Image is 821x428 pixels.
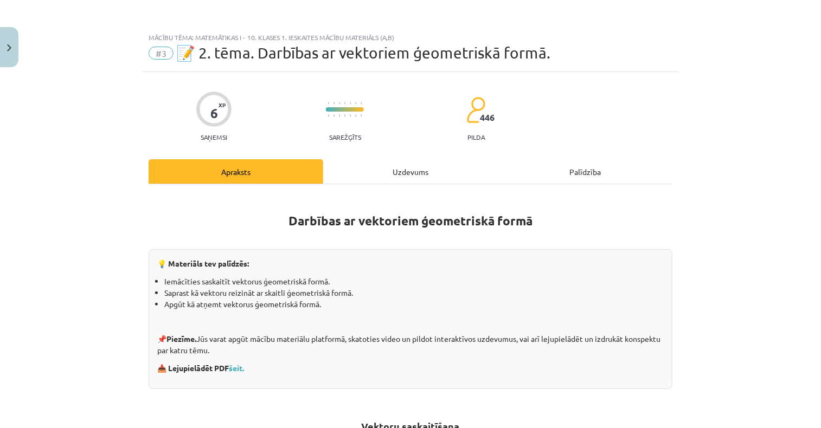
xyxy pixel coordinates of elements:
img: icon-short-line-57e1e144782c952c97e751825c79c345078a6d821885a25fce030b3d8c18986b.svg [355,102,356,105]
span: 446 [480,113,495,122]
img: icon-close-lesson-0947bae3869378f0d4975bcd49f059093ad1ed9edebbc8119c70593378902aed.svg [7,44,11,51]
img: icon-short-line-57e1e144782c952c97e751825c79c345078a6d821885a25fce030b3d8c18986b.svg [361,114,362,117]
img: icon-short-line-57e1e144782c952c97e751825c79c345078a6d821885a25fce030b3d8c18986b.svg [339,114,340,117]
span: XP [219,102,226,108]
img: icon-short-line-57e1e144782c952c97e751825c79c345078a6d821885a25fce030b3d8c18986b.svg [350,102,351,105]
li: Iemācīties saskaitīt vektorus ģeometriskā formā. [164,276,664,287]
li: Apgūt kā atņemt vektorus ģeometriskā formā. [164,299,664,310]
img: icon-short-line-57e1e144782c952c97e751825c79c345078a6d821885a25fce030b3d8c18986b.svg [328,114,329,117]
img: icon-short-line-57e1e144782c952c97e751825c79c345078a6d821885a25fce030b3d8c18986b.svg [333,114,335,117]
p: Saņemsi [196,133,232,141]
img: icon-short-line-57e1e144782c952c97e751825c79c345078a6d821885a25fce030b3d8c18986b.svg [328,102,329,105]
span: #3 [149,47,174,60]
img: icon-short-line-57e1e144782c952c97e751825c79c345078a6d821885a25fce030b3d8c18986b.svg [355,114,356,117]
img: icon-short-line-57e1e144782c952c97e751825c79c345078a6d821885a25fce030b3d8c18986b.svg [333,102,335,105]
li: Saprast kā vektoru reizināt ar skaitli ģeometriskā formā. [164,287,664,299]
div: Palīdzība [498,159,672,184]
img: icon-short-line-57e1e144782c952c97e751825c79c345078a6d821885a25fce030b3d8c18986b.svg [361,102,362,105]
img: students-c634bb4e5e11cddfef0936a35e636f08e4e9abd3cc4e673bd6f9a4125e45ecb1.svg [466,96,485,124]
div: Uzdevums [323,159,498,184]
strong: Piezīme. [166,334,196,343]
strong: Darbības ar vektoriem ģeometriskā formā [288,213,533,229]
p: pilda [467,133,485,141]
img: icon-short-line-57e1e144782c952c97e751825c79c345078a6d821885a25fce030b3d8c18986b.svg [344,114,345,117]
img: icon-short-line-57e1e144782c952c97e751825c79c345078a6d821885a25fce030b3d8c18986b.svg [339,102,340,105]
div: 6 [210,106,218,121]
p: 📌 Jūs varat apgūt mācību materiālu platformā, skatoties video un pildot interaktīvos uzdevumus, v... [157,333,664,356]
img: icon-short-line-57e1e144782c952c97e751825c79c345078a6d821885a25fce030b3d8c18986b.svg [344,102,345,105]
strong: 💡 Materiāls tev palīdzēs: [157,258,249,268]
div: Apraksts [149,159,323,184]
img: icon-short-line-57e1e144782c952c97e751825c79c345078a6d821885a25fce030b3d8c18986b.svg [350,114,351,117]
span: 📝 2. tēma. Darbības ar vektoriem ģeometriskā formā. [176,44,550,62]
div: Mācību tēma: Matemātikas i - 10. klases 1. ieskaites mācību materiāls (a,b) [149,34,672,41]
a: šeit. [229,363,244,373]
strong: 📥 Lejupielādēt PDF [157,363,246,373]
p: Sarežģīts [329,133,361,141]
